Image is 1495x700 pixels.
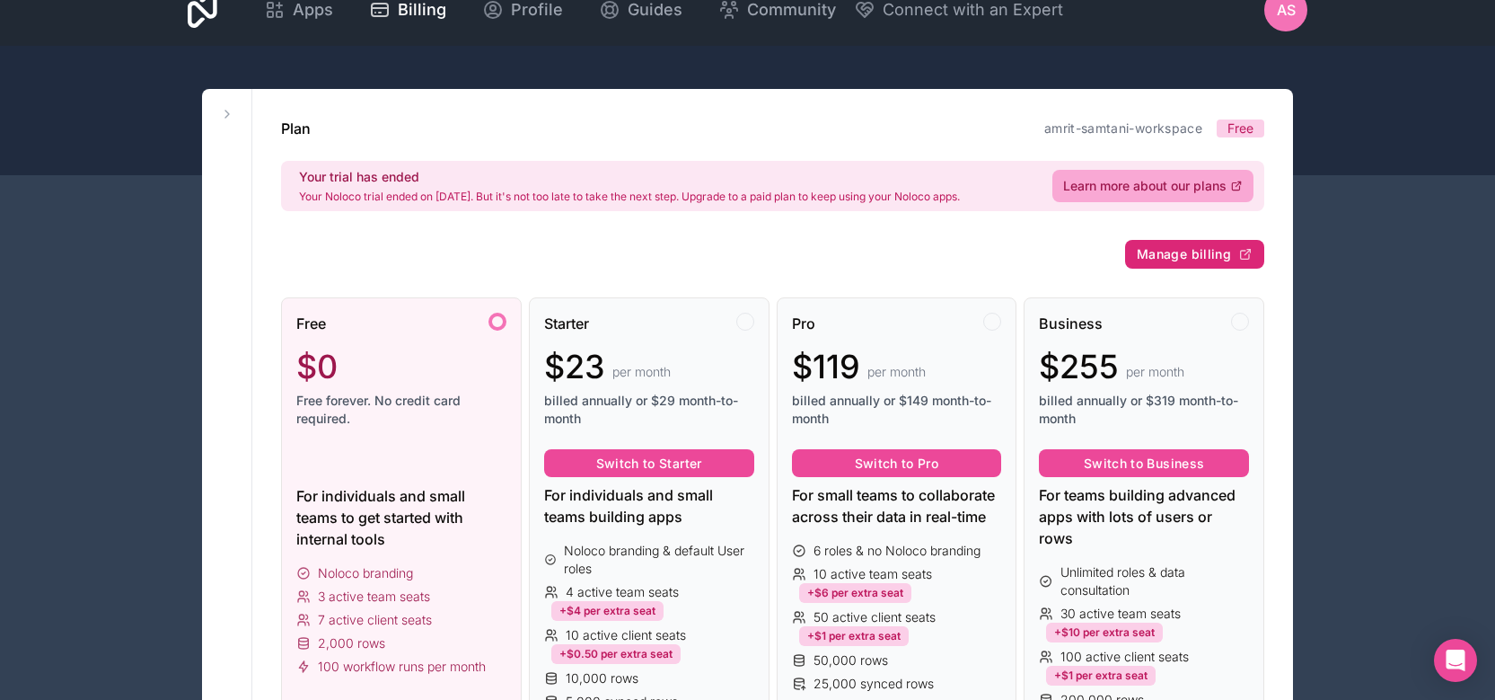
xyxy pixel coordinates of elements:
div: +$4 per extra seat [551,601,664,621]
div: +$1 per extra seat [799,626,909,646]
div: For individuals and small teams building apps [544,484,754,527]
div: For individuals and small teams to get started with internal tools [296,485,506,550]
span: 10,000 rows [566,669,638,687]
span: 4 active team seats [566,583,679,601]
div: +$6 per extra seat [799,583,911,603]
span: $0 [296,349,338,385]
span: Free [1227,120,1253,137]
span: Pro [792,313,815,334]
button: Switch to Pro [792,449,1002,478]
span: billed annually or $319 month-to-month [1039,392,1249,428]
span: Business [1039,313,1103,334]
span: per month [612,363,671,381]
span: 3 active team seats [318,588,430,606]
span: 10 active client seats [566,626,686,644]
span: Unlimited roles & data consultation [1060,563,1249,599]
span: 6 roles & no Noloco branding [813,542,981,560]
h2: Your trial has ended [299,168,960,186]
button: Switch to Business [1039,449,1249,478]
div: For small teams to collaborate across their data in real-time [792,484,1002,527]
h1: Plan [281,118,311,139]
span: 100 workflow runs per month [318,658,486,676]
span: 50 active client seats [813,608,936,626]
button: Switch to Starter [544,449,754,478]
span: 10 active team seats [813,565,932,583]
a: amrit-samtani-workspace [1044,120,1202,136]
div: +$0.50 per extra seat [551,644,681,664]
span: per month [867,363,926,381]
span: 2,000 rows [318,634,385,652]
span: 30 active team seats [1060,605,1181,623]
div: +$10 per extra seat [1046,623,1163,642]
span: per month [1126,363,1184,381]
span: $119 [792,349,860,385]
span: Starter [544,313,589,334]
span: Noloco branding & default User roles [564,542,753,578]
span: Manage billing [1137,246,1231,262]
span: $23 [544,349,605,385]
span: Noloco branding [318,564,413,582]
span: $255 [1039,349,1119,385]
span: 50,000 rows [813,651,888,669]
span: 100 active client seats [1060,648,1189,666]
span: Learn more about our plans [1063,177,1227,195]
button: Manage billing [1125,240,1264,269]
span: Free [296,313,326,334]
span: billed annually or $29 month-to-month [544,392,754,428]
div: For teams building advanced apps with lots of users or rows [1039,484,1249,549]
a: Learn more about our plans [1052,170,1253,202]
span: 25,000 synced rows [813,675,934,693]
div: +$1 per extra seat [1046,666,1156,686]
span: 7 active client seats [318,611,432,629]
span: billed annually or $149 month-to-month [792,392,1002,428]
p: Your Noloco trial ended on [DATE]. But it's not too late to take the next step. Upgrade to a paid... [299,190,960,204]
div: Open Intercom Messenger [1434,639,1477,682]
span: Free forever. No credit card required. [296,392,506,428]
